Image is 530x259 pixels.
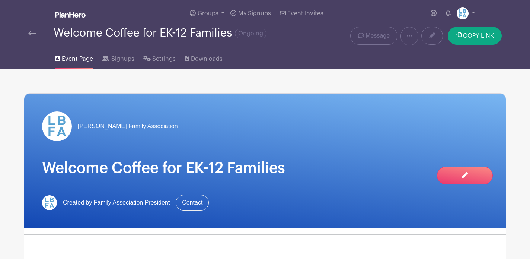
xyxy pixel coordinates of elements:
img: LBFArev.png [42,195,57,210]
a: Contact [176,195,209,211]
span: Event Page [62,54,93,63]
span: Settings [152,54,176,63]
a: Signups [102,45,134,69]
span: Created by Family Association President [63,198,170,207]
span: COPY LINK [463,33,494,39]
span: Event Invites [287,10,323,16]
div: Welcome Coffee for EK-12 Families [54,27,266,39]
span: Groups [198,10,218,16]
span: [PERSON_NAME] Family Association [78,122,178,131]
span: Signups [111,54,134,63]
a: Downloads [185,45,222,69]
img: LBFArev.png [457,7,469,19]
img: back-arrow-29a5d9b10d5bd6ae65dc969a981735edf675c4d7a1fe02e03b50dbd4ba3cdb55.svg [28,31,36,36]
span: Ongoing [235,29,266,38]
a: Settings [143,45,176,69]
h1: Welcome Coffee for EK-12 Families [42,159,488,177]
span: Downloads [191,54,223,63]
img: LBFArev.png [42,111,72,141]
a: Event Page [55,45,93,69]
span: Message [365,31,390,40]
button: COPY LINK [448,27,502,45]
a: Message [350,27,397,45]
span: My Signups [238,10,271,16]
img: logo_white-6c42ec7e38ccf1d336a20a19083b03d10ae64f83f12c07503d8b9e83406b4c7d.svg [55,12,86,18]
